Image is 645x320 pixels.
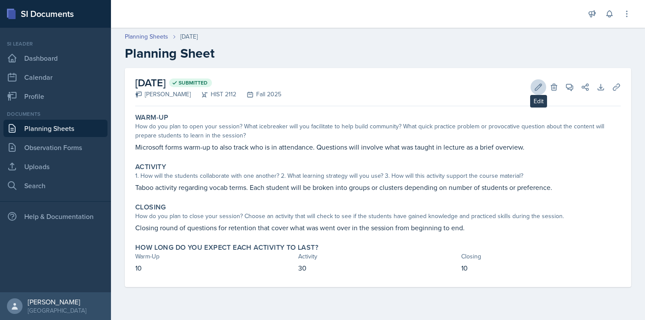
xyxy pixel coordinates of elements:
div: Help & Documentation [3,208,107,225]
div: Closing [461,252,621,261]
h2: Planning Sheet [125,46,631,61]
div: Fall 2025 [236,90,281,99]
p: Microsoft forms warm-up to also track who is in attendance. Questions will involve what was taugh... [135,142,621,152]
p: Closing round of questions for retention that cover what was went over in the session from beginn... [135,222,621,233]
div: Warm-Up [135,252,295,261]
div: Documents [3,110,107,118]
p: 10 [135,263,295,273]
a: Uploads [3,158,107,175]
div: [PERSON_NAME] [28,297,86,306]
div: How do you plan to open your session? What icebreaker will you facilitate to help build community... [135,122,621,140]
a: Search [3,177,107,194]
a: Observation Forms [3,139,107,156]
label: Warm-Up [135,113,169,122]
span: Submitted [179,79,208,86]
div: Si leader [3,40,107,48]
div: [GEOGRAPHIC_DATA] [28,306,86,315]
label: Closing [135,203,166,212]
label: Activity [135,163,166,171]
a: Planning Sheets [3,120,107,137]
div: [DATE] [180,32,198,41]
a: Profile [3,88,107,105]
div: How do you plan to close your session? Choose an activity that will check to see if the students ... [135,212,621,221]
div: 1. How will the students collaborate with one another? 2. What learning strategy will you use? 3.... [135,171,621,180]
button: Edit [531,79,546,95]
div: [PERSON_NAME] [135,90,191,99]
label: How long do you expect each activity to last? [135,243,318,252]
a: Dashboard [3,49,107,67]
a: Planning Sheets [125,32,168,41]
p: 10 [461,263,621,273]
p: Taboo activity regarding vocab terms. Each student will be broken into groups or clusters dependi... [135,182,621,193]
p: 30 [298,263,458,273]
h2: [DATE] [135,75,281,91]
div: Activity [298,252,458,261]
div: HIST 2112 [191,90,236,99]
a: Calendar [3,69,107,86]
